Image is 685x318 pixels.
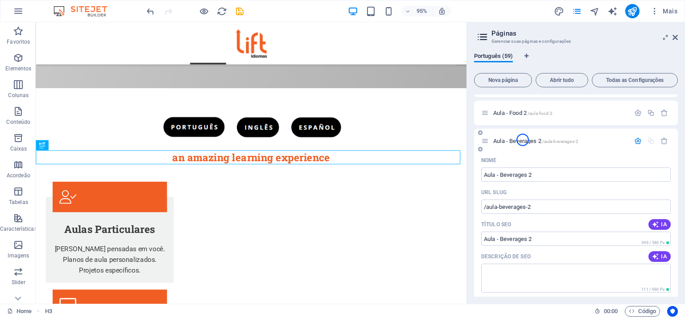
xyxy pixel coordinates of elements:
button: 95% [401,6,433,16]
button: undo [145,6,156,16]
span: IA [652,253,667,260]
button: Abrir tudo [536,73,588,87]
label: O título da página nos resultados da pesquisa e nas guias do navegador [481,221,511,228]
span: Mais [650,7,677,16]
img: Editor Logo [51,6,118,16]
p: Slider [12,279,25,286]
input: O título da página nos resultados da pesquisa e nas guias do navegador [481,232,671,246]
i: Recarregar página [217,6,227,16]
span: Clique para abrir a página [493,110,553,116]
p: Elementos [5,65,31,72]
span: Português (59) [474,51,513,63]
span: /aula-food-2 [528,111,553,116]
span: Nova página [478,77,528,83]
span: Abrir tudo [540,77,584,83]
nav: breadcrumb [45,306,52,317]
i: Desfazer: Alterar de página (Ctrl+Z) [145,6,156,16]
button: IA [648,219,671,230]
i: Salvar (Ctrl+S) [235,6,245,16]
label: O texto nos resultados da pesquisa e nas redes sociais [481,253,531,260]
button: publish [625,4,640,18]
span: Comprimento de pixel calculado nos resultados da pesquisa [640,240,671,246]
span: Clique para selecionar. Clique duas vezes para editar [45,306,52,317]
div: Remover [660,109,668,117]
button: reload [216,6,227,16]
button: Mais [647,4,681,18]
p: Nome [481,157,496,164]
span: Código [629,306,656,317]
i: Páginas (Ctrl+Alt+S) [572,6,582,16]
div: Guia de Idiomas [474,53,678,69]
span: Aula - Beverages 2 [493,138,578,144]
span: 349 / 580 Px [641,241,664,245]
button: Todas as Configurações [592,73,678,87]
span: 00 00 [604,306,618,317]
span: /aula-beverages-2 [542,139,578,144]
div: Configurações [634,137,642,145]
button: Usercentrics [667,306,678,317]
div: Aula - Food 2/aula-food-2 [491,110,630,116]
button: design [554,6,565,16]
p: Tabelas [9,199,28,206]
button: navigator [590,6,600,16]
i: Publicar [627,6,637,16]
span: Todas as Configurações [596,77,674,83]
button: Clique aqui para sair do modo de visualização e continuar editando [198,6,209,16]
textarea: O texto nos resultados da pesquisa e nas redes sociais [481,264,671,293]
p: URL SLUG [481,189,507,196]
p: Favoritos [7,38,30,45]
span: Comprimento de pixel calculado nos resultados da pesquisa [640,286,671,293]
span: 111 / 990 Px [641,287,664,292]
input: Última parte da URL para esta página [481,200,671,214]
p: Conteúdo [6,118,30,126]
span: IA [652,221,667,228]
h3: Gerenciar suas páginas e configurações [491,37,660,45]
i: Ao redimensionar, ajusta automaticamente o nível de zoom para caber no dispositivo escolhido. [438,7,446,15]
button: Nova página [474,73,532,87]
h2: Páginas [491,29,678,37]
button: IA [648,251,671,262]
button: pages [572,6,582,16]
button: Código [625,306,660,317]
p: Título SEO [481,221,511,228]
h6: Tempo de sessão [594,306,618,317]
p: Colunas [8,92,29,99]
p: Caixas [10,145,27,152]
span: : [610,308,611,314]
button: save [234,6,245,16]
i: Navegador [590,6,600,16]
div: Configurações [634,109,642,117]
i: AI Writer [607,6,618,16]
i: Design (Ctrl+Alt+Y) [554,6,564,16]
p: Acordeão [7,172,30,179]
h6: 95% [415,6,429,16]
div: Aula - Beverages 2/aula-beverages-2 [491,138,630,144]
label: Última parte da URL para esta página [481,189,507,196]
div: Remover [660,137,668,145]
button: text_generator [607,6,618,16]
div: Duplicar [647,109,655,117]
p: Descrição de SEO [481,253,531,260]
a: Clique para cancelar a seleção. Clique duas vezes para abrir as Páginas [7,306,32,317]
p: Imagens [8,252,29,259]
